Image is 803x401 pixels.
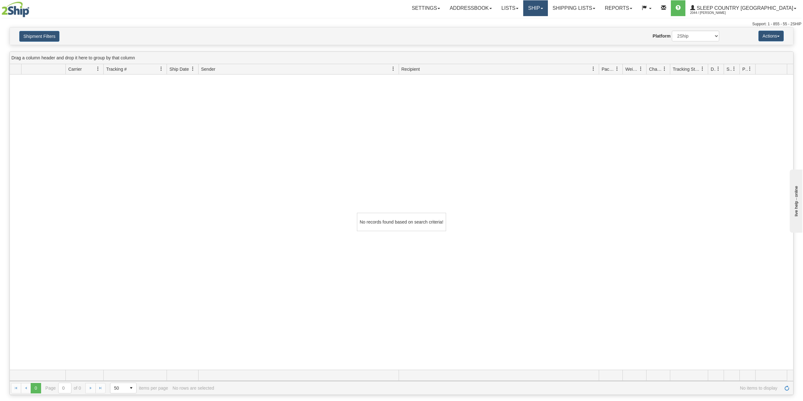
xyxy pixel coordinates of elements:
span: No items to display [218,386,777,391]
div: Support: 1 - 855 - 55 - 2SHIP [2,21,801,27]
a: Carrier filter column settings [93,63,103,74]
span: Packages [602,66,615,72]
span: 2044 / [PERSON_NAME] [690,10,738,16]
span: Weight [625,66,639,72]
a: Addressbook [445,0,497,16]
a: Charge filter column settings [659,63,670,74]
span: Charge [649,66,662,72]
a: Delivery Status filter column settings [713,63,724,74]
div: No records found based on search criteria! [357,213,446,231]
a: Refresh [782,383,792,393]
span: Delivery Status [711,66,716,72]
a: Tracking Status filter column settings [697,63,708,74]
span: Sender [201,66,215,72]
div: live help - online [5,5,58,10]
a: Packages filter column settings [612,63,622,74]
a: Weight filter column settings [635,63,646,74]
a: Settings [407,0,445,16]
div: No rows are selected [173,386,214,391]
a: Shipment Issues filter column settings [729,63,739,74]
a: Shipping lists [548,0,600,16]
button: Shipment Filters [19,31,59,42]
span: Tracking Status [673,66,700,72]
a: Pickup Status filter column settings [745,63,755,74]
span: 50 [114,385,122,391]
span: select [126,383,136,393]
iframe: chat widget [788,168,802,233]
span: Carrier [68,66,82,72]
a: Ship [523,0,548,16]
span: items per page [110,383,168,393]
label: Platform [653,33,671,39]
span: Recipient [402,66,420,72]
button: Actions [758,31,784,41]
span: Ship Date [169,66,189,72]
span: Page sizes drop down [110,383,137,393]
span: Tracking # [106,66,127,72]
a: Sleep Country [GEOGRAPHIC_DATA] 2044 / [PERSON_NAME] [685,0,801,16]
a: Tracking # filter column settings [156,63,167,74]
a: Ship Date filter column settings [187,63,198,74]
span: Page 0 [31,383,41,393]
img: logo2044.jpg [2,2,29,17]
a: Lists [497,0,523,16]
a: Reports [600,0,637,16]
div: grid grouping header [10,52,793,64]
a: Recipient filter column settings [588,63,599,74]
span: Sleep Country [GEOGRAPHIC_DATA] [695,5,793,11]
span: Pickup Status [742,66,748,72]
span: Page of 0 [46,383,81,393]
span: Shipment Issues [726,66,732,72]
a: Sender filter column settings [388,63,399,74]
